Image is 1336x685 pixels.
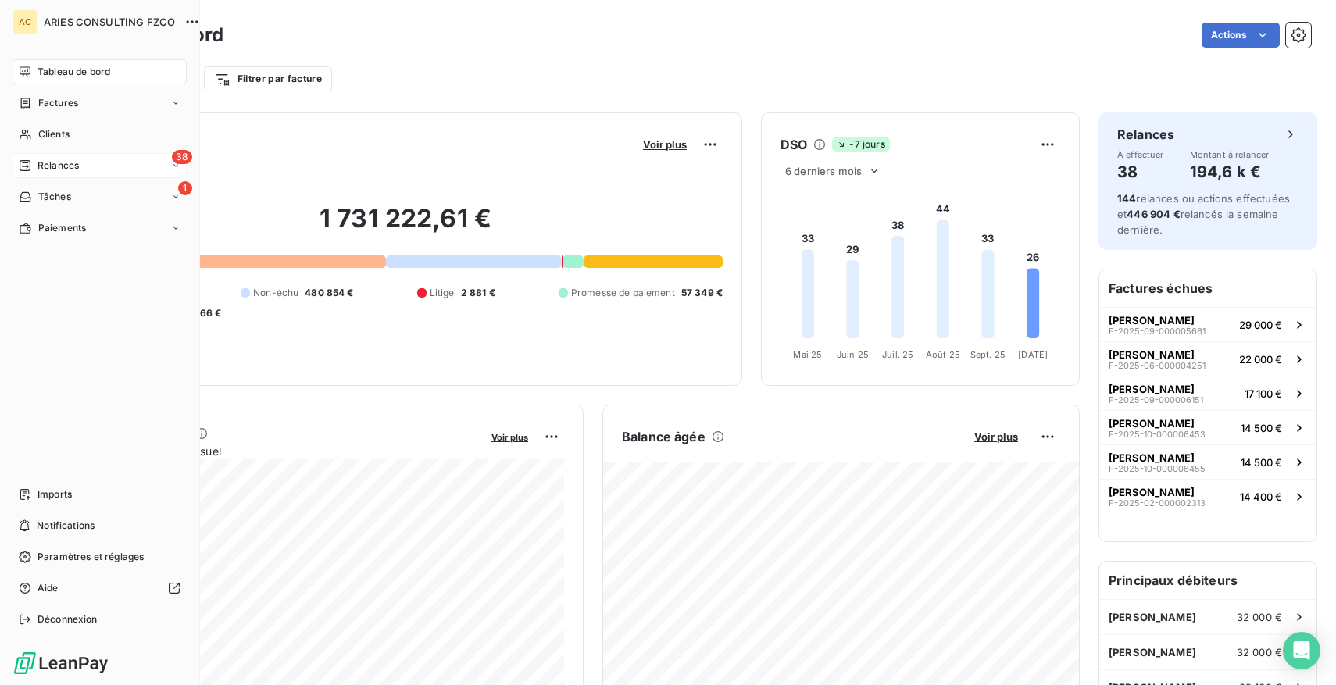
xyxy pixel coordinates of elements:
[974,430,1018,443] span: Voir plus
[1018,349,1048,360] tspan: [DATE]
[1099,341,1316,376] button: [PERSON_NAME]F-2025-06-00000425122 000 €
[1109,430,1206,439] span: F-2025-10-000006453
[44,16,175,28] span: ARIES CONSULTING FZCO
[1109,326,1206,336] span: F-2025-09-000005661
[430,286,455,300] span: Litige
[1117,192,1136,205] span: 144
[1099,376,1316,410] button: [PERSON_NAME]F-2025-09-00000615117 100 €
[13,576,187,601] a: Aide
[1109,417,1195,430] span: [PERSON_NAME]
[1109,348,1195,361] span: [PERSON_NAME]
[178,181,192,195] span: 1
[1240,491,1282,503] span: 14 400 €
[38,221,86,235] span: Paiements
[1117,192,1290,236] span: relances ou actions effectuées et relancés la semaine dernière.
[1109,395,1203,405] span: F-2025-09-000006151
[1239,353,1282,366] span: 22 000 €
[970,349,1006,360] tspan: Sept. 25
[1241,456,1282,469] span: 14 500 €
[38,159,79,173] span: Relances
[1109,464,1206,473] span: F-2025-10-000006455
[1117,150,1164,159] span: À effectuer
[172,150,192,164] span: 38
[785,165,862,177] span: 6 derniers mois
[1109,361,1206,370] span: F-2025-06-000004251
[38,612,98,626] span: Déconnexion
[571,286,675,300] span: Promesse de paiement
[38,65,110,79] span: Tableau de bord
[1109,314,1195,326] span: [PERSON_NAME]
[1099,410,1316,444] button: [PERSON_NAME]F-2025-10-00000645314 500 €
[1109,646,1196,658] span: [PERSON_NAME]
[38,581,59,595] span: Aide
[970,430,1023,444] button: Voir plus
[491,432,528,443] span: Voir plus
[681,286,723,300] span: 57 349 €
[926,349,960,360] tspan: Août 25
[1099,269,1316,307] h6: Factures échues
[38,550,144,564] span: Paramètres et réglages
[1109,498,1206,508] span: F-2025-02-000002313
[1237,611,1282,623] span: 32 000 €
[1283,632,1320,669] div: Open Intercom Messenger
[305,286,353,300] span: 480 854 €
[1241,422,1282,434] span: 14 500 €
[487,430,533,444] button: Voir plus
[1237,646,1282,658] span: 32 000 €
[1109,486,1195,498] span: [PERSON_NAME]
[1099,307,1316,341] button: [PERSON_NAME]F-2025-09-00000566129 000 €
[13,9,38,34] div: AC
[13,651,109,676] img: Logo LeanPay
[1099,479,1316,513] button: [PERSON_NAME]F-2025-02-00000231314 400 €
[1245,387,1282,400] span: 17 100 €
[832,137,889,152] span: -7 jours
[253,286,298,300] span: Non-échu
[38,190,71,204] span: Tâches
[1117,159,1164,184] h4: 38
[38,487,72,501] span: Imports
[1190,159,1270,184] h4: 194,6 k €
[837,349,869,360] tspan: Juin 25
[38,96,78,110] span: Factures
[643,138,687,151] span: Voir plus
[461,286,495,300] span: 2 881 €
[638,137,691,152] button: Voir plus
[1099,444,1316,479] button: [PERSON_NAME]F-2025-10-00000645514 500 €
[1109,611,1196,623] span: [PERSON_NAME]
[1109,383,1195,395] span: [PERSON_NAME]
[88,203,723,250] h2: 1 731 222,61 €
[88,443,480,459] span: Chiffre d'affaires mensuel
[1202,23,1280,48] button: Actions
[793,349,822,360] tspan: Mai 25
[1109,451,1195,464] span: [PERSON_NAME]
[1099,562,1316,599] h6: Principaux débiteurs
[1117,125,1174,144] h6: Relances
[204,66,332,91] button: Filtrer par facture
[38,127,70,141] span: Clients
[1239,319,1282,331] span: 29 000 €
[622,427,706,446] h6: Balance âgée
[37,519,95,533] span: Notifications
[1190,150,1270,159] span: Montant à relancer
[781,135,807,154] h6: DSO
[882,349,913,360] tspan: Juil. 25
[1127,208,1180,220] span: 446 904 €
